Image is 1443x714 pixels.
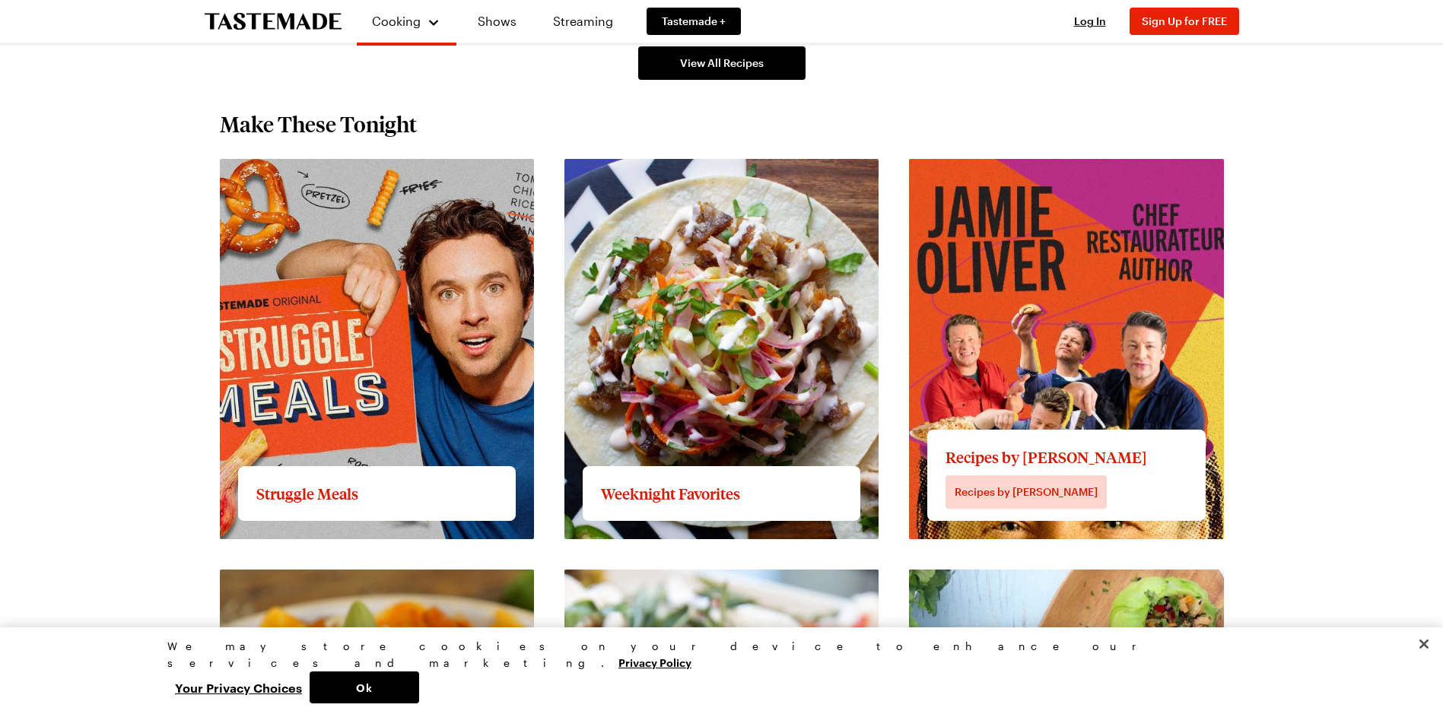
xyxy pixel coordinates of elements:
h2: Make These Tonight [220,110,417,138]
a: View full content for Veggie-Forward Flavors [564,571,820,585]
a: View full content for Recipes by Jamie Oliver [909,160,1190,175]
a: View full content for Pasta Picks [220,571,403,585]
a: View full content for Struggle Meals [220,160,426,175]
a: View All Recipes [638,46,806,80]
button: Log In [1060,14,1120,29]
div: We may store cookies on your device to enhance our services and marketing. [167,638,1263,671]
button: Close [1407,627,1441,661]
span: Cooking [372,14,421,28]
button: Your Privacy Choices [167,671,310,703]
span: Log In [1074,14,1106,27]
a: View full content for Weeknight Favorites [564,160,802,175]
div: Privacy [167,638,1263,703]
a: View full content for Clean Eating [909,571,1102,585]
a: More information about your privacy, opens in a new tab [618,655,691,669]
span: Tastemade + [662,14,726,29]
button: Cooking [372,6,441,36]
span: View All Recipes [680,56,764,71]
a: Tastemade + [647,8,741,35]
button: Ok [310,671,419,703]
a: To Tastemade Home Page [205,13,342,30]
span: Sign Up for FREE [1142,14,1227,27]
button: Sign Up for FREE [1130,8,1239,35]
